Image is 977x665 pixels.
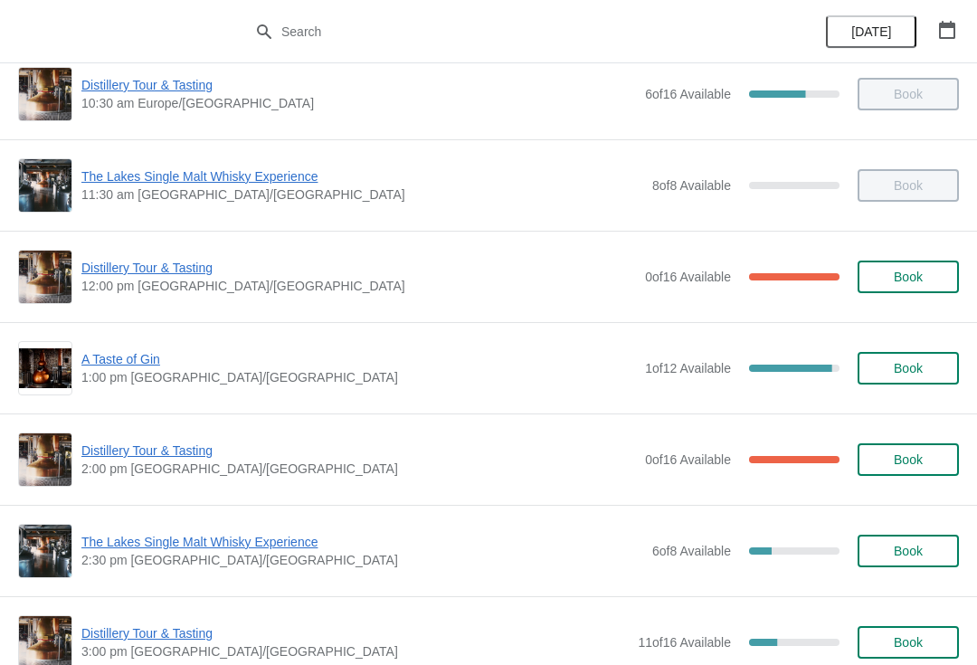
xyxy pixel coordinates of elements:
[81,94,636,112] span: 10:30 am Europe/[GEOGRAPHIC_DATA]
[81,368,636,386] span: 1:00 pm [GEOGRAPHIC_DATA]/[GEOGRAPHIC_DATA]
[858,352,959,385] button: Book
[858,626,959,659] button: Book
[81,277,636,295] span: 12:00 pm [GEOGRAPHIC_DATA]/[GEOGRAPHIC_DATA]
[19,433,71,486] img: Distillery Tour & Tasting | | 2:00 pm Europe/London
[81,259,636,277] span: Distillery Tour & Tasting
[858,443,959,476] button: Book
[826,15,916,48] button: [DATE]
[81,76,636,94] span: Distillery Tour & Tasting
[894,361,923,375] span: Book
[81,533,643,551] span: The Lakes Single Malt Whisky Experience
[894,635,923,650] span: Book
[81,442,636,460] span: Distillery Tour & Tasting
[851,24,891,39] span: [DATE]
[652,178,731,193] span: 8 of 8 Available
[81,624,629,642] span: Distillery Tour & Tasting
[645,361,731,375] span: 1 of 12 Available
[894,452,923,467] span: Book
[81,551,643,569] span: 2:30 pm [GEOGRAPHIC_DATA]/[GEOGRAPHIC_DATA]
[19,68,71,120] img: Distillery Tour & Tasting | | 10:30 am Europe/London
[638,635,731,650] span: 11 of 16 Available
[81,350,636,368] span: A Taste of Gin
[81,185,643,204] span: 11:30 am [GEOGRAPHIC_DATA]/[GEOGRAPHIC_DATA]
[19,159,71,212] img: The Lakes Single Malt Whisky Experience | | 11:30 am Europe/London
[19,251,71,303] img: Distillery Tour & Tasting | | 12:00 pm Europe/London
[19,525,71,577] img: The Lakes Single Malt Whisky Experience | | 2:30 pm Europe/London
[81,167,643,185] span: The Lakes Single Malt Whisky Experience
[652,544,731,558] span: 6 of 8 Available
[19,348,71,388] img: A Taste of Gin | | 1:00 pm Europe/London
[280,15,733,48] input: Search
[81,642,629,660] span: 3:00 pm [GEOGRAPHIC_DATA]/[GEOGRAPHIC_DATA]
[645,452,731,467] span: 0 of 16 Available
[81,460,636,478] span: 2:00 pm [GEOGRAPHIC_DATA]/[GEOGRAPHIC_DATA]
[894,270,923,284] span: Book
[645,87,731,101] span: 6 of 16 Available
[645,270,731,284] span: 0 of 16 Available
[858,535,959,567] button: Book
[858,261,959,293] button: Book
[894,544,923,558] span: Book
